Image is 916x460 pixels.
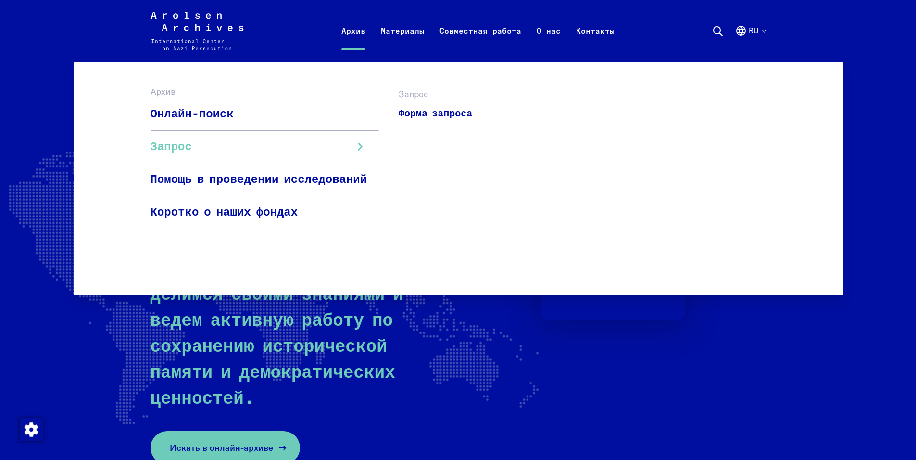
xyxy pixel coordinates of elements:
a: Архив [334,23,373,62]
a: О нас [529,23,568,62]
a: Форма запроса [399,103,472,125]
a: Онлайн-поиск [151,98,380,130]
span: Искать в онлайн-архиве [170,441,273,454]
a: Контакты [568,23,622,62]
a: Коротко о наших фондах [151,196,380,228]
a: Запрос [151,130,380,163]
button: Русский, выбор языка [735,25,766,60]
a: Помощь в проведении исследований [151,163,380,196]
ul: Запрос [379,101,487,230]
a: Материалы [373,23,432,62]
a: Совместная работа [432,23,529,62]
span: Запрос [151,138,192,155]
ul: Архив [151,98,380,228]
nav: Основной [334,12,622,50]
img: Внести поправки в соглашение [20,418,43,441]
div: Внести поправки в соглашение [19,418,42,441]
